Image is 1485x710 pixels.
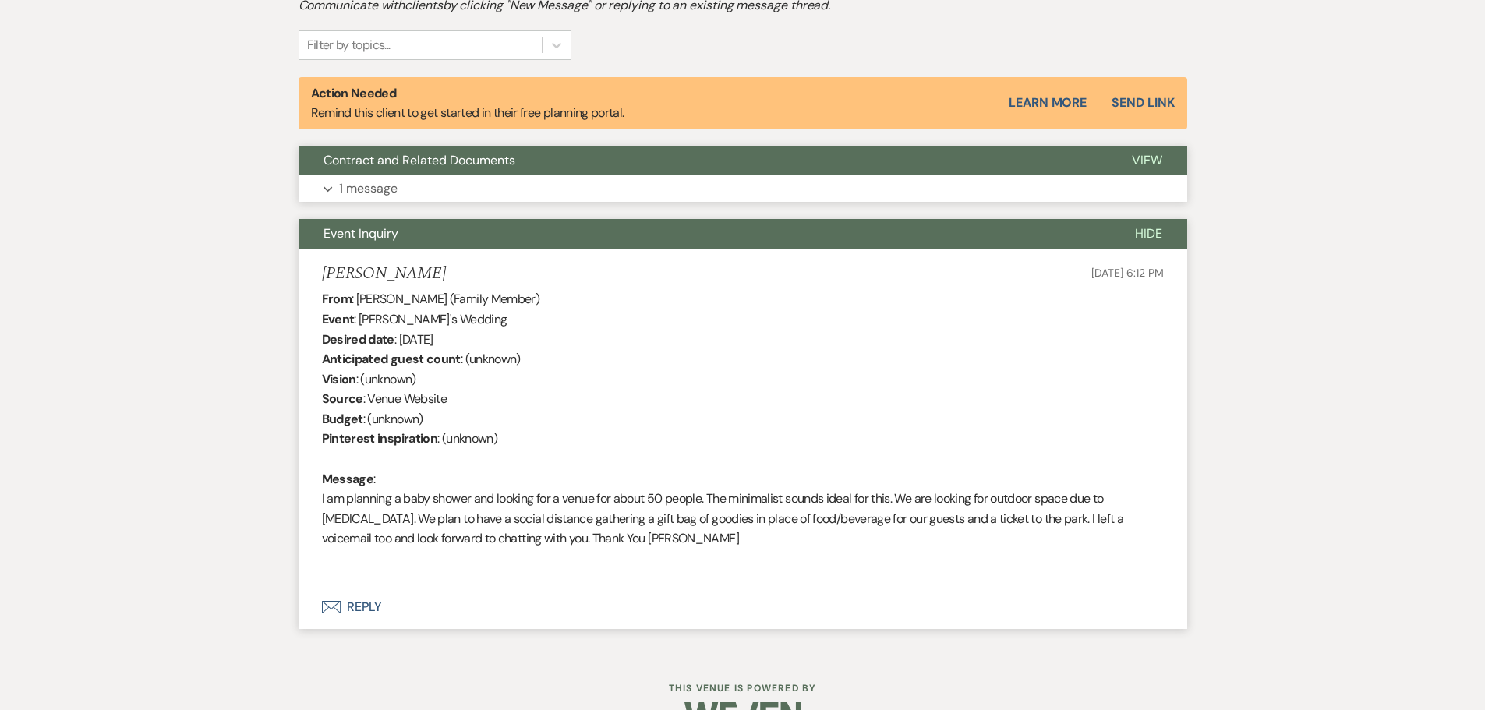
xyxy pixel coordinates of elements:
b: Source [322,390,363,407]
div: Filter by topics... [307,36,391,55]
span: Contract and Related Documents [324,152,515,168]
b: From [322,291,352,307]
b: Event [322,311,355,327]
button: Reply [299,585,1187,629]
b: Message [322,471,374,487]
p: 1 message [339,178,398,199]
button: View [1107,146,1187,175]
button: Hide [1110,219,1187,249]
b: Vision [322,371,356,387]
span: Hide [1135,225,1162,242]
b: Anticipated guest count [322,351,461,367]
b: Pinterest inspiration [322,430,438,447]
b: Budget [322,411,363,427]
h5: [PERSON_NAME] [322,264,446,284]
b: Desired date [322,331,394,348]
a: Learn More [1009,94,1087,112]
button: Contract and Related Documents [299,146,1107,175]
div: : [PERSON_NAME] (Family Member) : [PERSON_NAME]'s Wedding : [DATE] : (unknown) : (unknown) : Venu... [322,289,1164,568]
button: Send Link [1112,97,1174,109]
strong: Action Needed [311,85,397,101]
span: View [1132,152,1162,168]
span: Event Inquiry [324,225,398,242]
button: 1 message [299,175,1187,202]
p: Remind this client to get started in their free planning portal. [311,83,624,123]
button: Event Inquiry [299,219,1110,249]
span: [DATE] 6:12 PM [1091,266,1163,280]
